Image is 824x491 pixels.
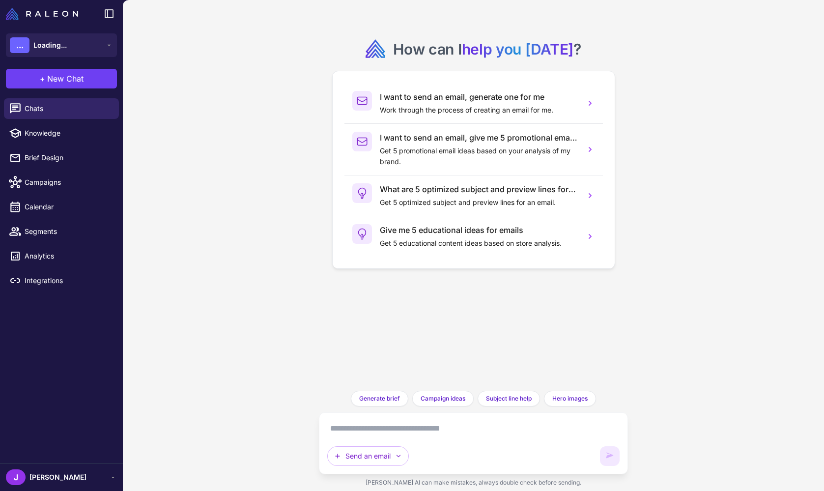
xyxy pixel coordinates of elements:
[4,197,119,217] a: Calendar
[421,394,465,403] span: Campaign ideas
[319,474,628,491] div: [PERSON_NAME] AI can make mistakes, always double check before sending.
[6,69,117,88] button: +New Chat
[10,37,29,53] div: ...
[25,202,111,212] span: Calendar
[29,472,86,483] span: [PERSON_NAME]
[4,147,119,168] a: Brief Design
[412,391,474,406] button: Campaign ideas
[6,8,78,20] img: Raleon Logo
[25,152,111,163] span: Brief Design
[33,40,67,51] span: Loading...
[380,91,577,103] h3: I want to send an email, generate one for me
[462,40,574,58] span: help you [DATE]
[25,103,111,114] span: Chats
[380,224,577,236] h3: Give me 5 educational ideas for emails
[478,391,540,406] button: Subject line help
[25,177,111,188] span: Campaigns
[393,39,581,59] h2: How can I ?
[359,394,400,403] span: Generate brief
[25,128,111,139] span: Knowledge
[380,132,577,144] h3: I want to send an email, give me 5 promotional email ideas.
[327,446,409,466] button: Send an email
[544,391,596,406] button: Hero images
[4,246,119,266] a: Analytics
[4,270,119,291] a: Integrations
[40,73,45,85] span: +
[4,98,119,119] a: Chats
[380,197,577,208] p: Get 5 optimized subject and preview lines for an email.
[380,238,577,249] p: Get 5 educational content ideas based on store analysis.
[4,221,119,242] a: Segments
[4,123,119,144] a: Knowledge
[486,394,532,403] span: Subject line help
[47,73,84,85] span: New Chat
[380,105,577,116] p: Work through the process of creating an email for me.
[25,251,111,261] span: Analytics
[552,394,588,403] span: Hero images
[6,469,26,485] div: J
[4,172,119,193] a: Campaigns
[351,391,408,406] button: Generate brief
[380,183,577,195] h3: What are 5 optimized subject and preview lines for an email?
[25,226,111,237] span: Segments
[380,145,577,167] p: Get 5 promotional email ideas based on your analysis of my brand.
[6,33,117,57] button: ...Loading...
[25,275,111,286] span: Integrations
